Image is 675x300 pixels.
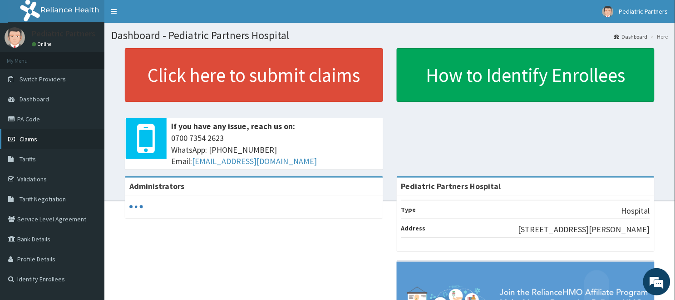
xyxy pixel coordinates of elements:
[614,33,648,40] a: Dashboard
[32,41,54,47] a: Online
[32,30,95,38] p: Pediatric Partners
[20,75,66,83] span: Switch Providers
[518,224,650,235] p: [STREET_ADDRESS][PERSON_NAME]
[401,205,416,214] b: Type
[602,6,614,17] img: User Image
[649,33,668,40] li: Here
[111,30,668,41] h1: Dashboard - Pediatric Partners Hospital
[621,205,650,217] p: Hospital
[20,195,66,203] span: Tariff Negotiation
[20,95,49,103] span: Dashboard
[171,121,295,131] b: If you have any issue, reach us on:
[192,156,317,166] a: [EMAIL_ADDRESS][DOMAIN_NAME]
[5,27,25,48] img: User Image
[401,224,426,232] b: Address
[401,181,501,191] strong: Pediatric Partners Hospital
[397,48,655,102] a: How to Identify Enrollees
[171,132,379,167] span: 0700 7354 2623 WhatsApp: [PHONE_NUMBER] Email:
[20,135,37,143] span: Claims
[129,200,143,214] svg: audio-loading
[125,48,383,102] a: Click here to submit claims
[619,7,668,15] span: Pediatric Partners
[129,181,184,191] b: Administrators
[20,155,36,163] span: Tariffs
